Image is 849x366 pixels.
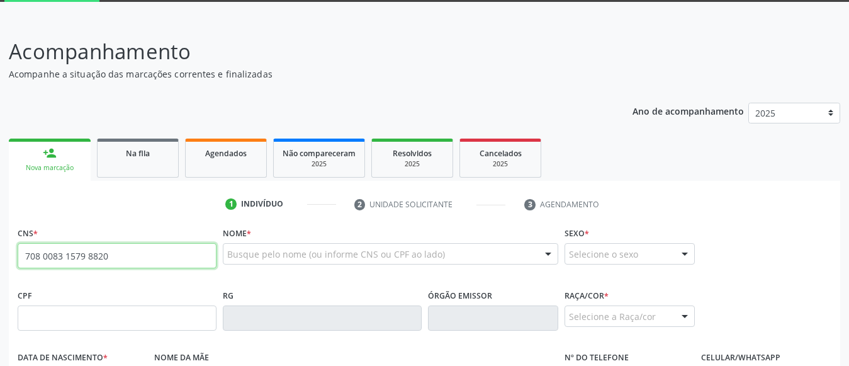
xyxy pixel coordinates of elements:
[565,224,589,243] label: Sexo
[18,163,82,173] div: Nova marcação
[9,36,591,67] p: Acompanhamento
[283,159,356,169] div: 2025
[633,103,744,118] p: Ano de acompanhamento
[428,286,492,306] label: Órgão emissor
[18,286,32,306] label: CPF
[381,159,444,169] div: 2025
[565,286,609,306] label: Raça/cor
[393,148,432,159] span: Resolvidos
[569,248,638,261] span: Selecione o sexo
[227,248,445,261] span: Busque pelo nome (ou informe CNS ou CPF ao lado)
[126,148,150,159] span: Na fila
[223,224,251,243] label: Nome
[225,198,237,210] div: 1
[469,159,532,169] div: 2025
[18,224,38,243] label: CNS
[43,146,57,160] div: person_add
[205,148,247,159] span: Agendados
[283,148,356,159] span: Não compareceram
[569,310,656,323] span: Selecione a Raça/cor
[480,148,522,159] span: Cancelados
[223,286,233,306] label: RG
[9,67,591,81] p: Acompanhe a situação das marcações correntes e finalizadas
[241,198,283,210] div: Indivíduo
